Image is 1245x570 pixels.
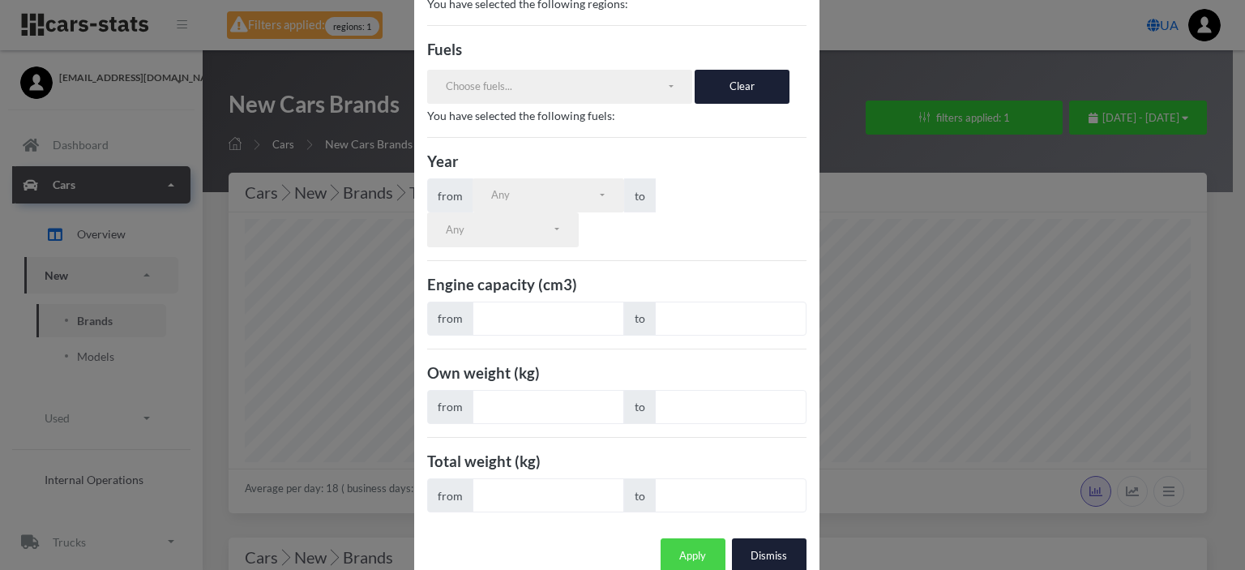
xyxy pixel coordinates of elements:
span: from [427,390,473,424]
button: Clear [695,70,789,104]
b: Own weight (kg) [427,364,540,382]
b: Total weight (kg) [427,452,541,470]
button: Any [473,178,624,212]
span: to [624,390,656,424]
span: to [624,302,656,336]
div: Any [491,187,597,204]
button: Any [427,212,579,246]
span: from [427,478,473,512]
div: Any [446,222,552,238]
b: Engine capacity (cm3) [427,276,577,294]
span: You have selected the following fuels: [427,109,615,122]
span: to [624,478,656,512]
span: to [624,178,656,212]
div: Choose fuels... [446,79,666,95]
span: from [427,302,473,336]
b: Fuels [427,41,462,58]
button: Choose fuels... [427,70,693,104]
span: from [427,178,473,212]
b: Year [427,152,459,170]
